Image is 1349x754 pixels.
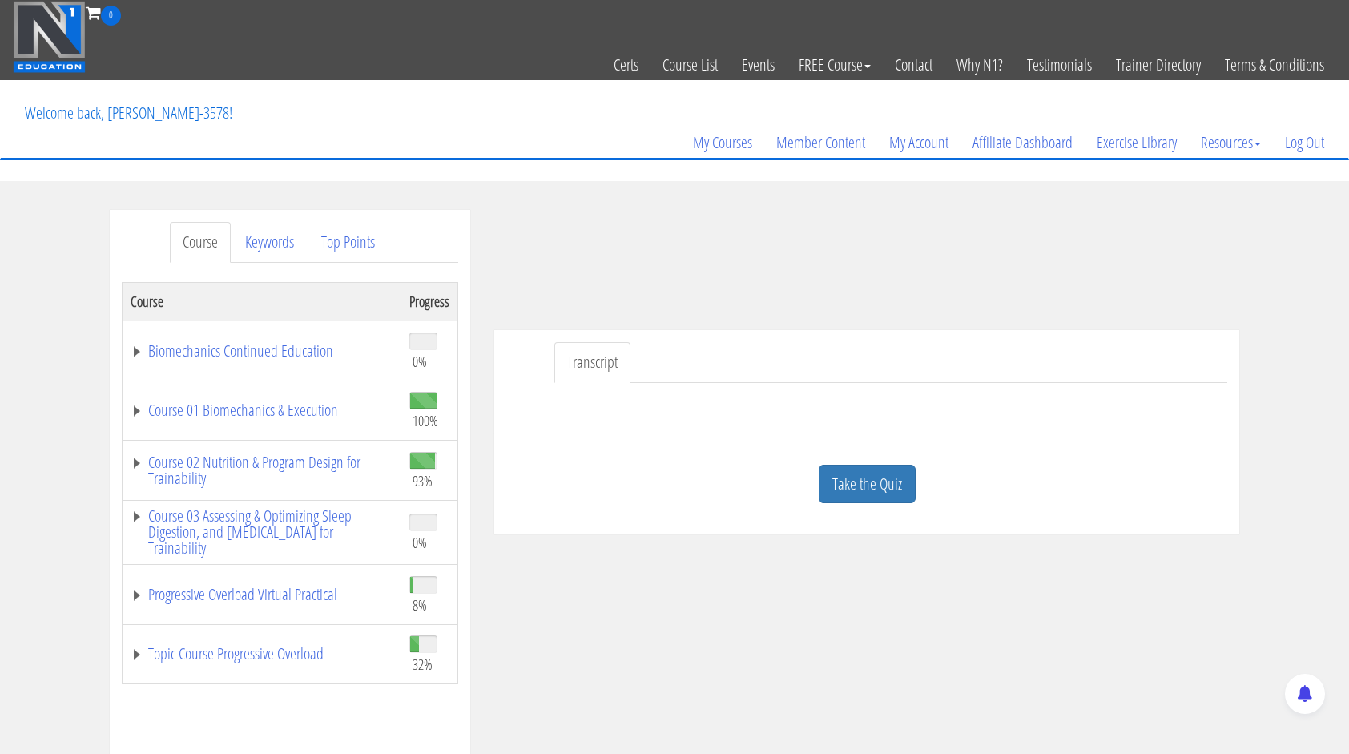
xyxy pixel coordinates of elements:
[1015,26,1104,104] a: Testimonials
[413,596,427,614] span: 8%
[764,104,877,181] a: Member Content
[131,646,393,662] a: Topic Course Progressive Overload
[944,26,1015,104] a: Why N1?
[86,2,121,23] a: 0
[413,655,433,673] span: 32%
[131,454,393,486] a: Course 02 Nutrition & Program Design for Trainability
[232,222,307,263] a: Keywords
[1213,26,1336,104] a: Terms & Conditions
[1104,26,1213,104] a: Trainer Directory
[787,26,883,104] a: FREE Course
[413,412,438,429] span: 100%
[1189,104,1273,181] a: Resources
[131,587,393,603] a: Progressive Overload Virtual Practical
[602,26,650,104] a: Certs
[123,282,402,321] th: Course
[413,472,433,490] span: 93%
[131,402,393,418] a: Course 01 Biomechanics & Execution
[1085,104,1189,181] a: Exercise Library
[730,26,787,104] a: Events
[681,104,764,181] a: My Courses
[960,104,1085,181] a: Affiliate Dashboard
[401,282,458,321] th: Progress
[308,222,388,263] a: Top Points
[131,508,393,556] a: Course 03 Assessing & Optimizing Sleep Digestion, and [MEDICAL_DATA] for Trainability
[13,1,86,73] img: n1-education
[877,104,960,181] a: My Account
[554,342,630,383] a: Transcript
[413,353,427,370] span: 0%
[1273,104,1336,181] a: Log Out
[650,26,730,104] a: Course List
[883,26,944,104] a: Contact
[13,81,244,145] p: Welcome back, [PERSON_NAME]-3578!
[413,534,427,551] span: 0%
[101,6,121,26] span: 0
[819,465,916,504] a: Take the Quiz
[170,222,231,263] a: Course
[131,343,393,359] a: Biomechanics Continued Education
